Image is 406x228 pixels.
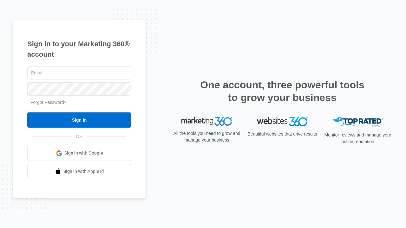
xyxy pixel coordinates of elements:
[247,131,318,137] p: Beautiful websites that drive results
[72,133,87,140] span: OR
[27,164,131,179] a: Sign in with Apple Id
[30,100,67,105] a: Forgot Password?
[63,168,104,175] span: Sign in with Apple Id
[27,146,131,161] a: Sign in with Google
[171,130,242,143] p: All the tools you need to grow and manage your business
[181,117,232,126] img: Marketing 360
[27,112,131,128] input: Sign In
[257,117,308,126] img: Websites 360
[322,132,393,145] p: Monitor reviews and manage your online reputation
[27,39,131,60] h1: Sign in to your Marketing 360® account
[332,117,383,128] img: Top Rated Local
[64,150,103,156] span: Sign in with Google
[27,66,131,79] input: Email
[198,79,366,104] h2: One account, three powerful tools to grow your business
